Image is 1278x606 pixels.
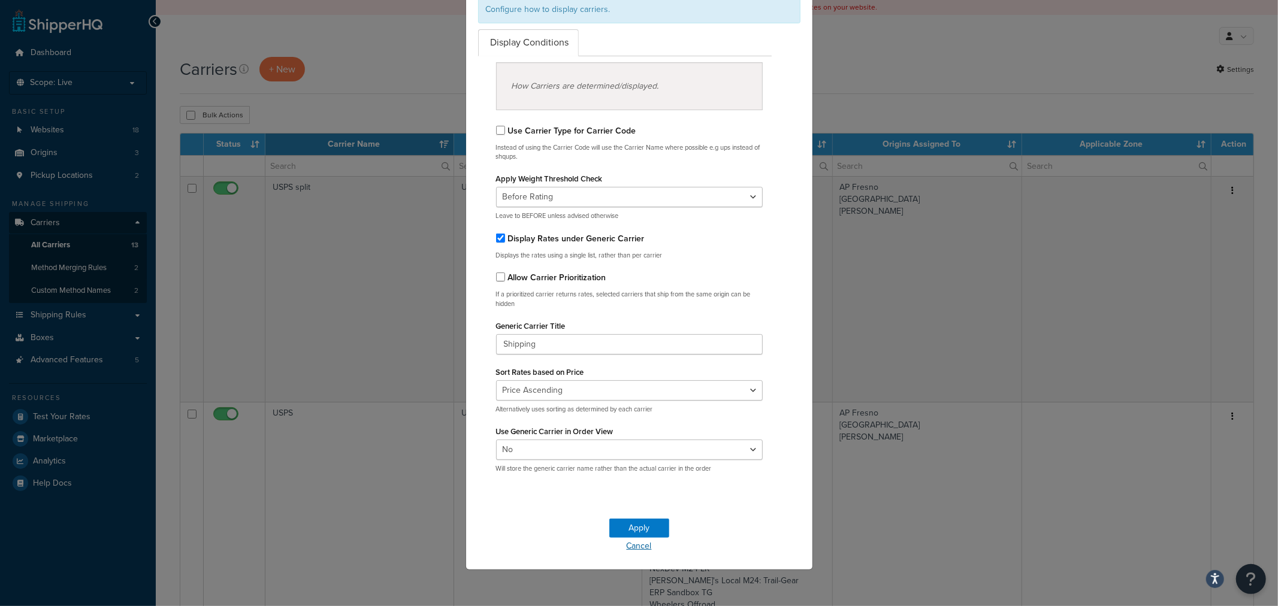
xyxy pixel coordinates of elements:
[478,29,579,56] a: Display Conditions
[508,232,645,245] label: Display Rates under Generic Carrier
[496,62,763,110] div: How Carriers are determined/displayed.
[496,405,763,414] p: Alternatively uses sorting as determined by each carrier
[496,290,763,308] p: If a prioritized carrier returns rates, selected carriers that ship from the same origin can be h...
[496,272,505,281] input: Allow Carrier Prioritization
[496,368,584,377] label: Sort Rates based on Price
[496,322,566,331] label: Generic Carrier Title
[496,464,763,473] p: Will store the generic carrier name rather than the actual carrier in the order
[609,519,669,538] button: Apply
[496,427,614,436] label: Use Generic Carrier in Order View
[496,211,763,220] p: Leave to BEFORE unless advised otherwise
[496,174,603,183] label: Apply Weight Threshold Check
[496,251,763,260] p: Displays the rates using a single list, rather than per carrier
[466,538,812,555] a: Cancel
[496,143,763,162] p: Instead of using the Carrier Code will use the Carrier Name where possible e.g ups instead of shq...
[496,234,505,243] input: Display Rates under Generic Carrier
[508,125,636,137] label: Use Carrier Type for Carrier Code
[496,126,505,135] input: Use Carrier Type for Carrier Code
[508,271,606,284] label: Allow Carrier Prioritization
